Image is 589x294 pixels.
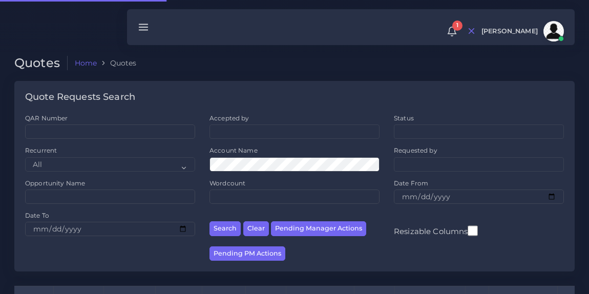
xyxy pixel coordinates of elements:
button: Pending PM Actions [209,246,285,261]
a: [PERSON_NAME]avatar [476,21,567,41]
label: Requested by [394,146,437,155]
label: Wordcount [209,179,245,187]
label: Opportunity Name [25,179,85,187]
label: Recurrent [25,146,57,155]
h4: Quote Requests Search [25,92,135,103]
label: Date To [25,211,49,220]
button: Clear [243,221,269,236]
li: Quotes [97,58,136,68]
label: Date From [394,179,428,187]
label: Resizable Columns [394,224,478,237]
span: [PERSON_NAME] [481,28,538,35]
label: Account Name [209,146,258,155]
img: avatar [543,21,564,41]
button: Search [209,221,241,236]
button: Pending Manager Actions [271,221,366,236]
label: Accepted by [209,114,249,122]
a: Home [75,58,97,68]
label: Status [394,114,414,122]
a: 1 [443,26,461,37]
span: 1 [452,20,462,31]
label: QAR Number [25,114,68,122]
h2: Quotes [14,56,68,71]
input: Resizable Columns [468,224,478,237]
